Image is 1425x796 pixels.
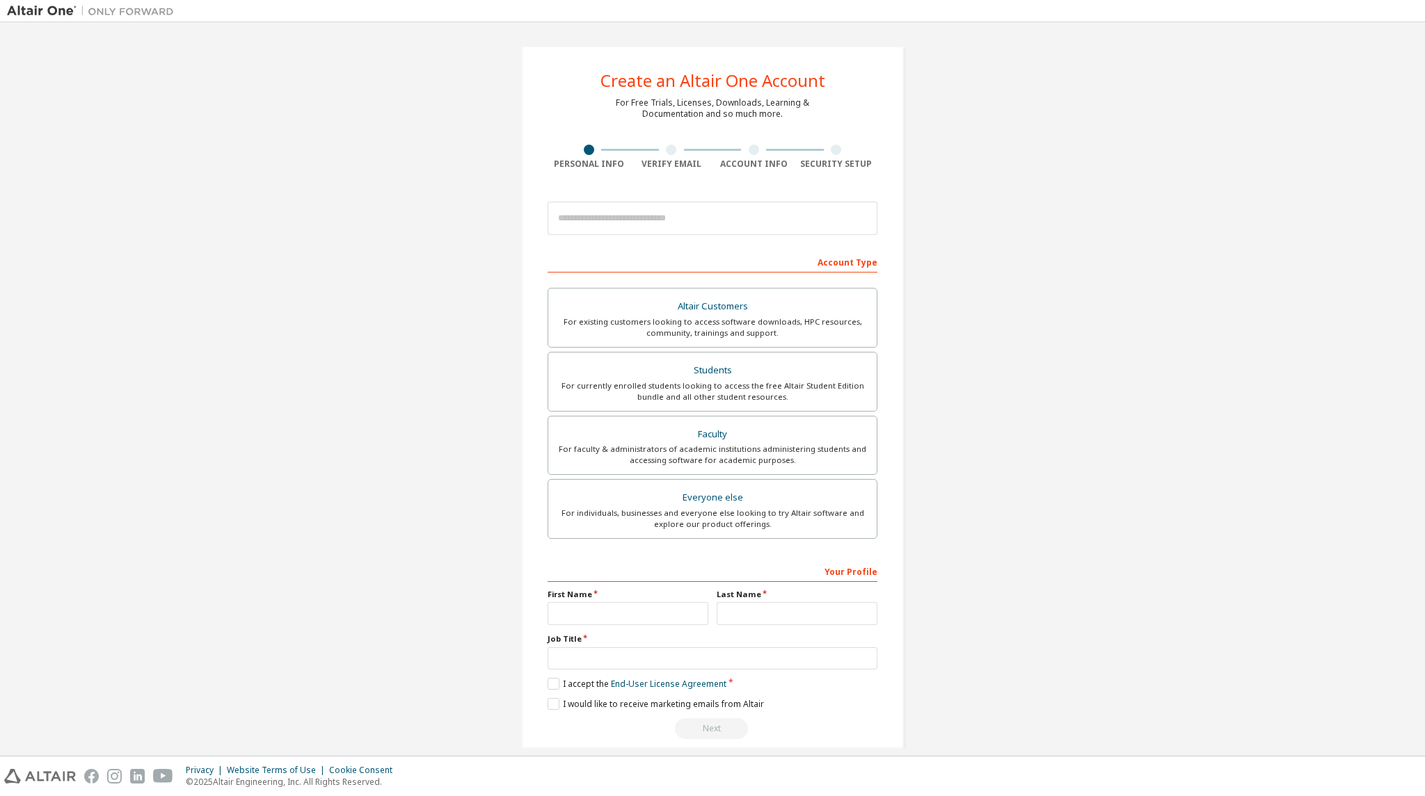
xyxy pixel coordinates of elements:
label: Last Name [717,589,877,600]
div: Students [557,361,868,380]
div: Account Info [712,159,795,170]
a: End-User License Agreement [611,678,726,690]
div: For faculty & administrators of academic institutions administering students and accessing softwa... [557,444,868,466]
img: altair_logo.svg [4,769,76,783]
div: For currently enrolled students looking to access the free Altair Student Edition bundle and all ... [557,380,868,403]
div: Security Setup [795,159,878,170]
img: facebook.svg [84,769,99,783]
div: Everyone else [557,488,868,507]
img: instagram.svg [107,769,122,783]
label: Job Title [548,633,877,644]
div: For existing customers looking to access software downloads, HPC resources, community, trainings ... [557,316,868,339]
label: I accept the [548,678,726,690]
img: linkedin.svg [130,769,145,783]
label: I would like to receive marketing emails from Altair [548,698,764,710]
img: Altair One [7,4,181,18]
div: Cookie Consent [329,765,401,776]
div: For Free Trials, Licenses, Downloads, Learning & Documentation and so much more. [616,97,809,120]
img: youtube.svg [153,769,173,783]
div: Create an Altair One Account [600,72,825,89]
div: Faculty [557,425,868,444]
div: For individuals, businesses and everyone else looking to try Altair software and explore our prod... [557,507,868,530]
div: Privacy [186,765,227,776]
div: Personal Info [548,159,630,170]
label: First Name [548,589,708,600]
div: Website Terms of Use [227,765,329,776]
div: Account Type [548,250,877,273]
p: © 2025 Altair Engineering, Inc. All Rights Reserved. [186,776,401,788]
div: Verify Email [630,159,713,170]
div: Altair Customers [557,297,868,316]
div: Your Profile [548,560,877,582]
div: Read and acccept EULA to continue [548,718,877,739]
